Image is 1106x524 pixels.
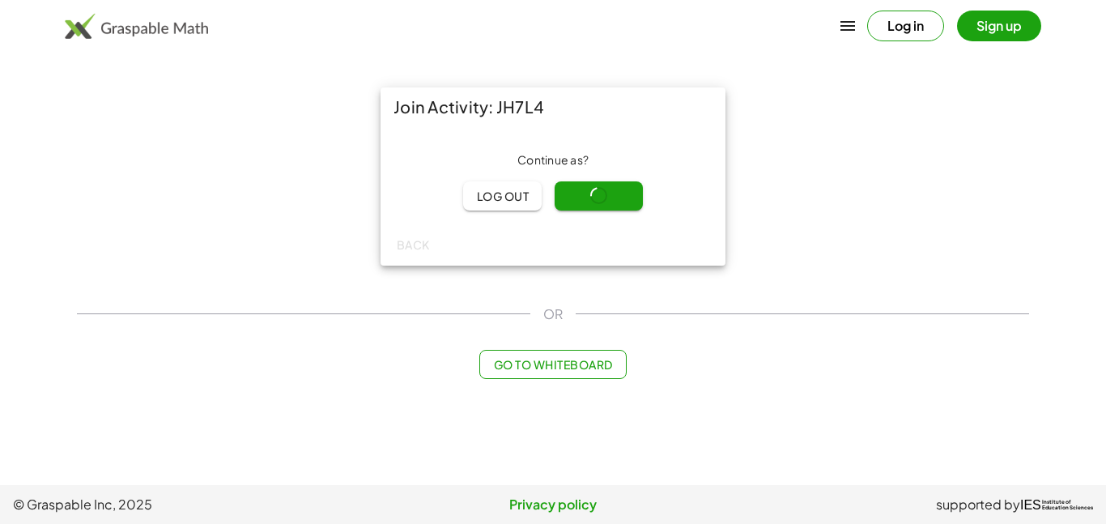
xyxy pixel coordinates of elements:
a: IESInstitute ofEducation Sciences [1020,495,1093,514]
span: Institute of Education Sciences [1042,500,1093,511]
span: Go to Whiteboard [493,357,612,372]
button: Go to Whiteboard [479,350,626,379]
span: OR [543,305,563,324]
button: Sign up [957,11,1041,41]
button: Log in [867,11,944,41]
span: IES [1020,497,1041,513]
span: © Graspable Inc, 2025 [13,495,373,514]
span: Log out [476,189,529,203]
div: Join Activity: JH7L4 [381,87,725,126]
span: supported by [936,495,1020,514]
button: Log out [463,181,542,211]
a: Privacy policy [373,495,734,514]
div: Continue as ? [393,152,713,168]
